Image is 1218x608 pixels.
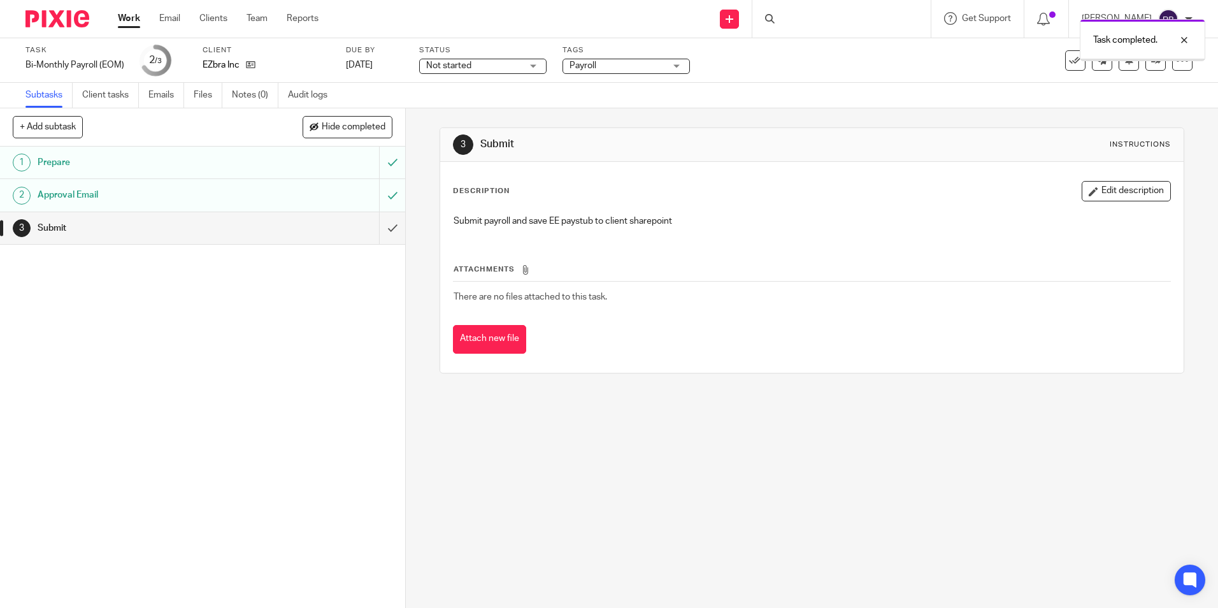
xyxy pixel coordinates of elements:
a: Work [118,12,140,25]
p: Task completed. [1093,34,1157,47]
div: Instructions [1110,140,1171,150]
a: Files [194,83,222,108]
p: Description [453,186,510,196]
small: /3 [155,57,162,64]
button: + Add subtask [13,116,83,138]
p: Submit payroll and save EE paystub to client sharepoint [454,215,1170,228]
a: Emails [148,83,184,108]
div: Bi-Monthly Payroll (EOM) [25,59,124,71]
h1: Submit [480,138,839,151]
a: Subtasks [25,83,73,108]
label: Due by [346,45,403,55]
div: 3 [13,219,31,237]
img: svg%3E [1158,9,1179,29]
div: 2 [13,187,31,205]
label: Tags [562,45,690,55]
label: Task [25,45,124,55]
span: Not started [426,61,471,70]
h1: Submit [38,219,257,238]
a: Team [247,12,268,25]
div: 2 [149,53,162,68]
a: Client tasks [82,83,139,108]
span: There are no files attached to this task. [454,293,607,301]
span: Payroll [570,61,596,70]
label: Status [419,45,547,55]
a: Notes (0) [232,83,278,108]
a: Audit logs [288,83,337,108]
span: Attachments [454,266,515,273]
p: EZbra Inc [203,59,240,71]
a: Reports [287,12,319,25]
button: Hide completed [303,116,392,138]
button: Attach new file [453,325,526,354]
a: Email [159,12,180,25]
div: 1 [13,154,31,171]
img: Pixie [25,10,89,27]
span: [DATE] [346,61,373,69]
button: Edit description [1082,181,1171,201]
h1: Prepare [38,153,257,172]
label: Client [203,45,330,55]
h1: Approval Email [38,185,257,205]
div: 3 [453,134,473,155]
a: Clients [199,12,227,25]
span: Hide completed [322,122,385,133]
